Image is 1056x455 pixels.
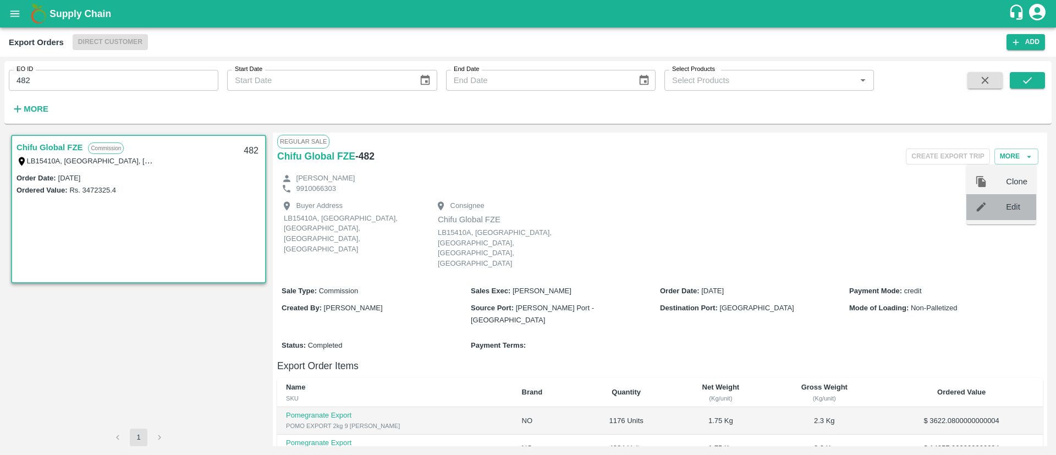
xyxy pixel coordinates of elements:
p: [PERSON_NAME] [296,173,355,184]
b: Quantity [612,388,641,396]
b: Source Port : [471,304,514,312]
b: Order Date : [660,287,700,295]
div: Edit [966,194,1036,220]
div: 482 [237,138,265,164]
span: Regular Sale [277,135,329,148]
input: End Date [446,70,629,91]
label: [DATE] [58,174,81,182]
p: Pomegranate Export [286,438,504,448]
b: Status : [282,341,306,349]
button: More [994,149,1038,165]
strong: More [24,105,48,113]
nav: pagination navigation [107,429,170,446]
p: Commission [88,142,124,154]
td: 1.75 Kg [673,407,768,435]
b: Sales Exec : [471,287,510,295]
button: open drawer [2,1,28,26]
td: 1176 Units [580,407,673,435]
button: Add [1007,34,1045,50]
label: LB15410A, [GEOGRAPHIC_DATA], [GEOGRAPHIC_DATA], [GEOGRAPHIC_DATA], [GEOGRAPHIC_DATA] [27,156,374,165]
div: (Kg/unit) [777,393,871,403]
a: Chifu Global FZE [16,140,82,155]
span: Commission [319,287,359,295]
input: Select Products [668,73,853,87]
h6: Export Order Items [277,358,1043,374]
label: Rs. 3472325.4 [69,186,116,194]
input: Start Date [227,70,410,91]
b: Supply Chain [50,8,111,19]
b: Payment Mode : [849,287,902,295]
div: (Kg/unit) [681,393,760,403]
span: Non-Palletized [911,304,958,312]
input: Enter EO ID [9,70,218,91]
a: Supply Chain [50,6,1008,21]
h6: - 482 [355,149,375,164]
div: SKU [286,393,504,403]
button: page 1 [130,429,147,446]
span: Completed [308,341,343,349]
label: Start Date [235,65,262,74]
b: Net Weight [702,383,740,391]
div: POMO EXPORT 2kg 9 [PERSON_NAME] [286,421,504,431]
div: Clone [966,169,1036,194]
a: Chifu Global FZE [277,149,355,164]
span: Edit [1006,201,1027,213]
b: Gross Weight [801,383,848,391]
p: Chifu Global FZE [438,213,570,226]
label: End Date [454,65,479,74]
button: Choose date [415,70,436,91]
b: Created By : [282,304,322,312]
img: logo [28,3,50,25]
label: EO ID [16,65,33,74]
td: 2.3 Kg [768,407,880,435]
b: Ordered Value [937,388,986,396]
td: $ 3622.0800000000004 [880,407,1043,435]
button: Choose date [634,70,654,91]
p: 9910066303 [296,184,336,194]
p: Buyer Address [296,201,343,211]
b: Payment Terms : [471,341,526,349]
b: Mode of Loading : [849,304,909,312]
span: [GEOGRAPHIC_DATA] [719,304,794,312]
span: [PERSON_NAME] [513,287,571,295]
span: credit [904,287,922,295]
p: LB15410A, [GEOGRAPHIC_DATA], [GEOGRAPHIC_DATA], [GEOGRAPHIC_DATA], [GEOGRAPHIC_DATA] [284,213,416,254]
b: Destination Port : [660,304,718,312]
p: LB15410A, [GEOGRAPHIC_DATA], [GEOGRAPHIC_DATA], [GEOGRAPHIC_DATA], [GEOGRAPHIC_DATA] [438,228,570,268]
b: Name [286,383,305,391]
td: NO [513,407,580,435]
p: Pomegranate Export [286,410,504,421]
label: Order Date : [16,174,56,182]
label: Select Products [672,65,715,74]
div: Export Orders [9,35,64,50]
span: [PERSON_NAME] Port - [GEOGRAPHIC_DATA] [471,304,594,324]
button: Open [856,73,870,87]
span: Clone [1006,176,1027,188]
span: [DATE] [701,287,724,295]
b: Brand [522,388,543,396]
p: Consignee [450,201,485,211]
b: Sale Type : [282,287,317,295]
div: customer-support [1008,4,1027,24]
label: Ordered Value: [16,186,67,194]
span: [PERSON_NAME] [324,304,383,312]
button: More [9,100,51,118]
div: account of current user [1027,2,1047,25]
